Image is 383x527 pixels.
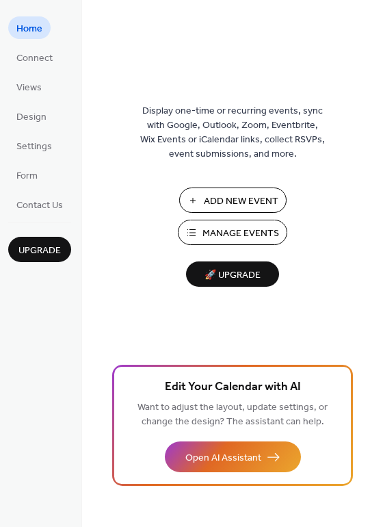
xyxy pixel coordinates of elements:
[16,110,47,125] span: Design
[8,16,51,39] a: Home
[8,164,46,186] a: Form
[8,193,71,216] a: Contact Us
[186,261,279,287] button: 🚀 Upgrade
[202,227,279,241] span: Manage Events
[137,398,328,431] span: Want to adjust the layout, update settings, or change the design? The assistant can help.
[16,140,52,154] span: Settings
[185,451,261,465] span: Open AI Assistant
[8,75,50,98] a: Views
[8,134,60,157] a: Settings
[165,441,301,472] button: Open AI Assistant
[16,198,63,213] span: Contact Us
[178,220,287,245] button: Manage Events
[194,266,271,285] span: 🚀 Upgrade
[204,194,278,209] span: Add New Event
[18,244,61,258] span: Upgrade
[140,104,325,162] span: Display one-time or recurring events, sync with Google, Outlook, Zoom, Eventbrite, Wix Events or ...
[16,51,53,66] span: Connect
[165,378,301,397] span: Edit Your Calendar with AI
[16,169,38,183] span: Form
[16,81,42,95] span: Views
[179,188,287,213] button: Add New Event
[16,22,42,36] span: Home
[8,105,55,127] a: Design
[8,46,61,68] a: Connect
[8,237,71,262] button: Upgrade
